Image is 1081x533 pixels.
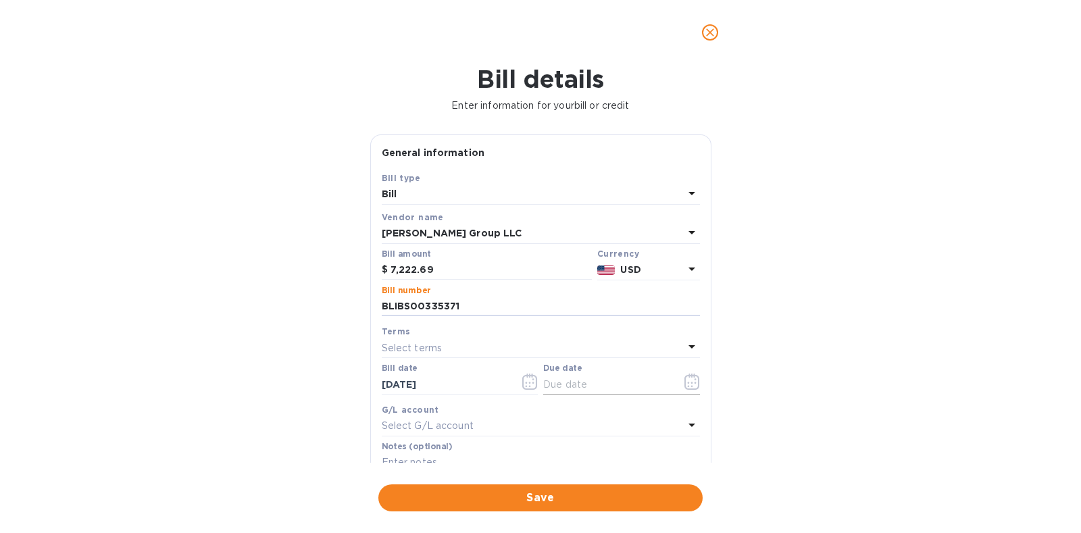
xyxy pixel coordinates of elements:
span: Save [389,490,692,506]
input: Due date [543,374,671,395]
b: Bill [382,188,397,199]
label: Notes (optional) [382,442,453,451]
p: Select G/L account [382,419,474,433]
div: $ [382,260,391,280]
p: Select terms [382,341,443,355]
label: Bill number [382,286,430,295]
label: Bill amount [382,250,430,258]
b: Vendor name [382,212,444,222]
b: Bill type [382,173,421,183]
input: $ Enter bill amount [391,260,592,280]
input: Enter bill number [382,297,700,317]
b: General information [382,147,485,158]
img: USD [597,265,615,275]
input: Enter notes [382,453,700,473]
b: G/L account [382,405,439,415]
b: Currency [597,249,639,259]
b: Terms [382,326,411,336]
h1: Bill details [11,65,1070,93]
label: Bill date [382,365,418,373]
b: [PERSON_NAME] Group LLC [382,228,522,238]
p: Enter information for your bill or credit [11,99,1070,113]
b: USD [620,264,640,275]
input: Select date [382,374,509,395]
button: close [694,16,726,49]
button: Save [378,484,703,511]
label: Due date [543,365,582,373]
